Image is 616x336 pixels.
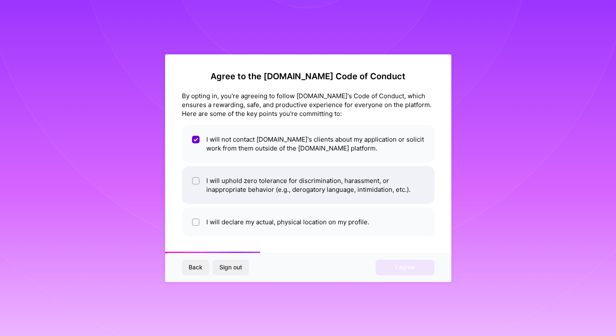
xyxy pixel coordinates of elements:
h2: Agree to the [DOMAIN_NAME] Code of Conduct [182,71,435,81]
span: Back [189,263,203,271]
button: Sign out [213,260,249,275]
li: I will uphold zero tolerance for discrimination, harassment, or inappropriate behavior (e.g., der... [182,166,435,204]
li: I will declare my actual, physical location on my profile. [182,207,435,237]
div: By opting in, you're agreeing to follow [DOMAIN_NAME]'s Code of Conduct, which ensures a rewardin... [182,91,435,118]
span: Sign out [219,263,242,271]
button: Back [182,260,209,275]
li: I will not contact [DOMAIN_NAME]'s clients about my application or solicit work from them outside... [182,125,435,163]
